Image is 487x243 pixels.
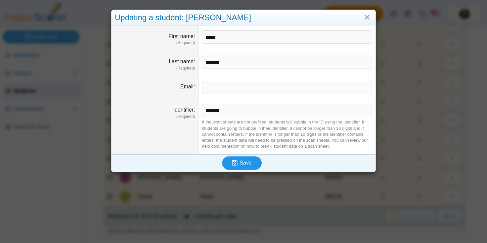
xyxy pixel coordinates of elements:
div: Updating a student: [PERSON_NAME] [111,10,376,25]
label: Last name [169,59,195,64]
label: Identifier [173,107,195,113]
div: If the scan sheets are not prefilled, students will bubble in the ID using the identifier. If stu... [202,119,372,149]
a: Close [362,12,372,23]
span: Save [240,160,251,166]
label: First name [168,33,195,39]
dfn: (Required) [115,114,195,120]
label: Email [180,84,195,89]
dfn: (Required) [115,66,195,71]
dfn: (Required) [115,40,195,46]
button: Save [222,156,262,170]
